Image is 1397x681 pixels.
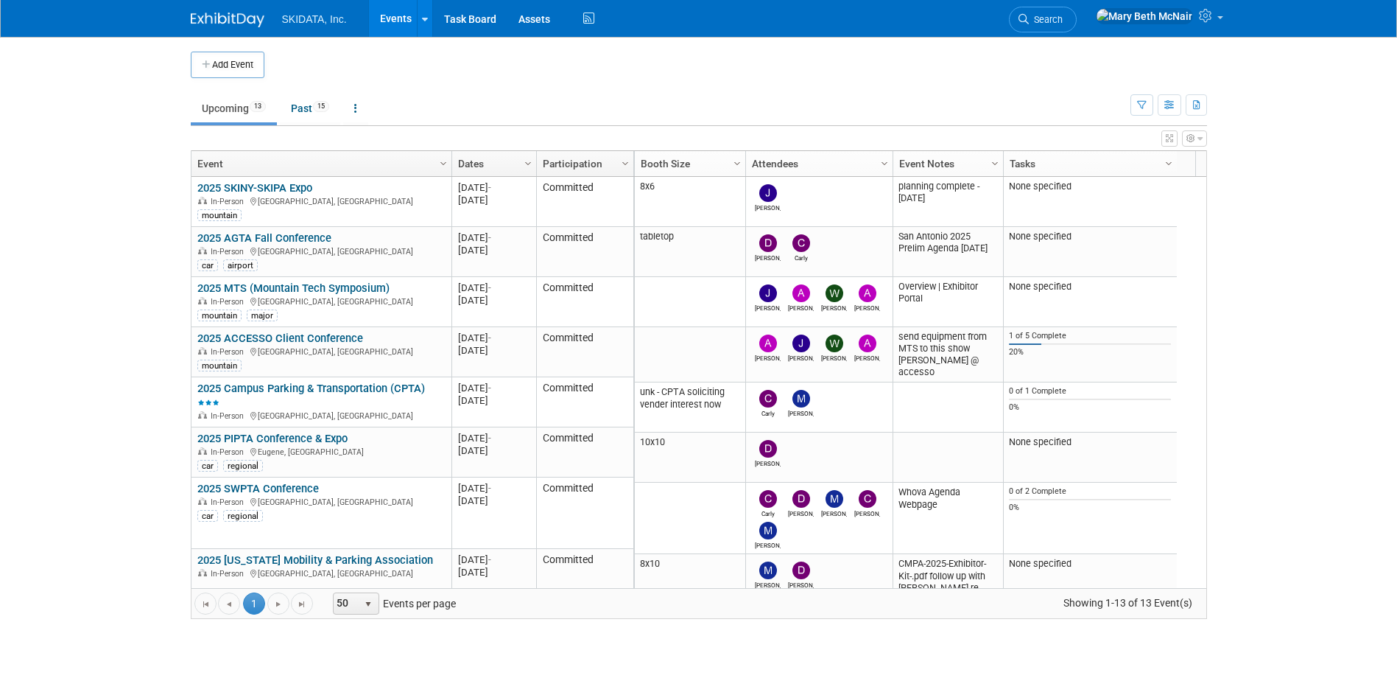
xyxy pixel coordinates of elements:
[198,497,207,505] img: In-Person Event
[731,158,743,170] span: Column Settings
[1009,386,1171,397] div: 0 of 1 Complete
[755,408,781,417] div: Carly Jansen
[334,593,359,614] span: 50
[989,158,1001,170] span: Column Settings
[198,447,207,455] img: In-Person Event
[821,302,847,312] div: William Reigeluth
[759,184,777,202] img: John Keefe
[854,508,880,517] div: Christopher Archer
[197,382,425,409] a: 2025 Campus Parking & Transportation (CPTA)
[893,327,1003,383] td: send equipment from MTS to this show [PERSON_NAME] @ accesso
[488,554,491,565] span: -
[191,52,264,78] button: Add Event
[458,244,529,256] div: [DATE]
[458,231,529,244] div: [DATE]
[488,282,491,293] span: -
[759,390,777,408] img: Carly Jansen
[200,598,211,610] span: Go to the first page
[223,510,263,522] div: regional
[635,433,745,483] td: 10x10
[759,440,777,458] img: Damon Kessler
[792,390,810,408] img: Malloy Pohrer
[488,383,491,394] span: -
[223,598,235,610] span: Go to the previous page
[641,151,736,176] a: Booth Size
[788,352,814,362] div: John Keefe
[536,427,633,478] td: Committed
[755,579,781,589] div: Malloy Pohrer
[1049,593,1206,613] span: Showing 1-13 of 13 Event(s)
[197,553,433,567] a: 2025 [US_STATE] Mobility & Parking Association
[458,294,529,307] div: [DATE]
[788,408,814,417] div: Malloy Pohrer
[759,234,777,252] img: Damon Kessler
[1009,231,1171,242] div: None specified
[197,460,218,472] div: car
[211,297,248,307] span: In-Person
[755,252,781,262] div: Damon Kessler
[759,562,777,579] img: Malloy Pohrer
[197,310,242,321] div: mountain
[211,197,248,206] span: In-Person
[854,352,880,362] div: Andreas Kranabetter
[458,194,529,206] div: [DATE]
[197,360,242,371] div: mountain
[987,151,1003,173] a: Column Settings
[536,277,633,327] td: Committed
[792,284,810,302] img: Andy Shenberger
[313,101,329,112] span: 15
[1010,151,1167,176] a: Tasks
[223,460,263,472] div: regional
[458,482,529,495] div: [DATE]
[821,352,847,362] div: Wesley Martin
[243,593,265,615] span: 1
[211,569,248,579] span: In-Person
[197,495,445,508] div: [GEOGRAPHIC_DATA], [GEOGRAPHIC_DATA]
[488,182,491,193] span: -
[458,344,529,357] div: [DATE]
[197,510,218,522] div: car
[291,593,313,615] a: Go to the last page
[197,567,445,579] div: [GEOGRAPHIC_DATA], [GEOGRAPHIC_DATA]
[826,335,843,352] img: Wesley Martin
[280,94,340,122] a: Past15
[788,508,814,517] div: Damon Kessler
[198,569,207,576] img: In-Person Event
[788,252,814,262] div: Carly Jansen
[488,232,491,243] span: -
[458,282,529,294] div: [DATE]
[755,508,781,517] div: Carly Jansen
[458,495,529,507] div: [DATE]
[197,259,218,271] div: car
[197,295,445,307] div: [GEOGRAPHIC_DATA], [GEOGRAPHIC_DATA]
[458,444,529,457] div: [DATE]
[1161,151,1177,173] a: Column Settings
[488,433,491,444] span: -
[1009,181,1171,192] div: None specified
[198,411,207,419] img: In-Person Event
[536,377,633,427] td: Committed
[759,522,777,539] img: Michael Ball
[755,539,781,549] div: Michael Ball
[488,332,491,343] span: -
[536,227,633,277] td: Committed
[197,332,363,345] a: 2025 ACCESSO Client Conference
[197,245,445,257] div: [GEOGRAPHIC_DATA], [GEOGRAPHIC_DATA]
[211,347,248,357] span: In-Person
[536,478,633,549] td: Committed
[879,158,890,170] span: Column Settings
[859,490,876,508] img: Christopher Archer
[198,297,207,304] img: In-Person Event
[314,593,471,615] span: Events per page
[458,566,529,579] div: [DATE]
[792,335,810,352] img: John Keefe
[854,302,880,312] div: Andreas Kranabetter
[1009,436,1171,448] div: None specified
[759,490,777,508] img: Carly Jansen
[1009,402,1171,413] div: 0%
[826,284,843,302] img: William Reigeluth
[267,593,289,615] a: Go to the next page
[1009,331,1171,341] div: 1 of 5 Complete
[619,158,631,170] span: Column Settings
[437,158,449,170] span: Column Settings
